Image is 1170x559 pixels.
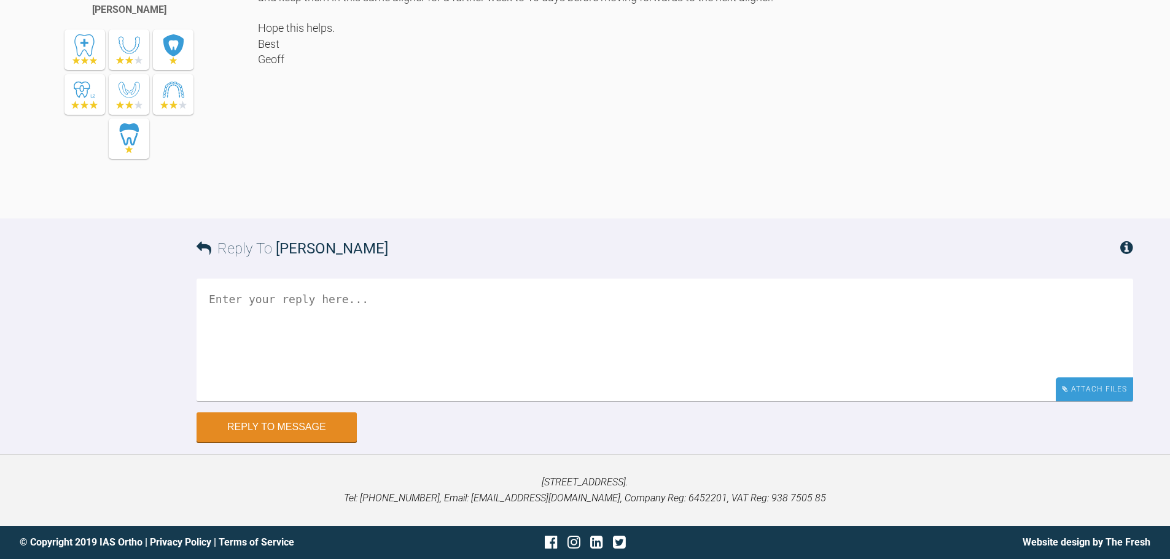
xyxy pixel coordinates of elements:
p: [STREET_ADDRESS]. Tel: [PHONE_NUMBER], Email: [EMAIL_ADDRESS][DOMAIN_NAME], Company Reg: 6452201,... [20,474,1150,506]
div: Attach Files [1056,377,1133,401]
button: Reply to Message [197,412,357,442]
a: Website design by The Fresh [1023,536,1150,548]
a: Privacy Policy [150,536,211,548]
div: © Copyright 2019 IAS Ortho | | [20,534,397,550]
h3: Reply To [197,237,388,260]
div: [PERSON_NAME] [92,2,166,18]
a: Terms of Service [219,536,294,548]
span: [PERSON_NAME] [276,240,388,257]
